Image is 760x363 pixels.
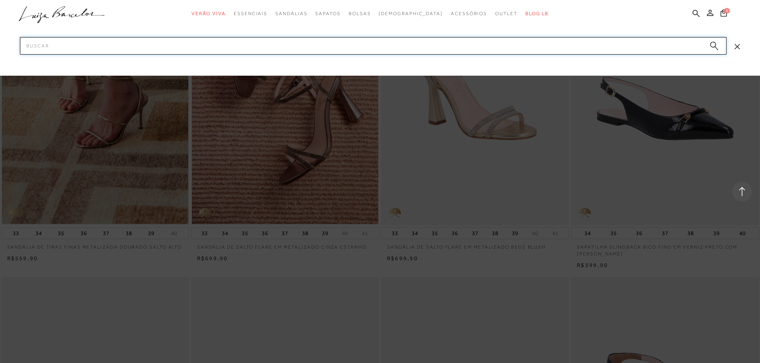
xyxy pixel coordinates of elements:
[495,11,517,16] span: Outlet
[191,6,226,21] a: categoryNavScreenReaderText
[234,6,267,21] a: categoryNavScreenReaderText
[191,11,226,16] span: Verão Viva
[718,9,729,20] button: 0
[349,11,371,16] span: Bolsas
[525,6,549,21] a: BLOG LB
[20,37,726,55] input: Buscar.
[379,11,443,16] span: [DEMOGRAPHIC_DATA]
[724,8,730,14] span: 0
[495,6,517,21] a: categoryNavScreenReaderText
[234,11,267,16] span: Essenciais
[525,11,549,16] span: BLOG LB
[275,6,307,21] a: categoryNavScreenReaderText
[379,6,443,21] a: noSubCategoriesText
[315,6,340,21] a: categoryNavScreenReaderText
[275,11,307,16] span: Sandálias
[451,11,487,16] span: Acessórios
[451,6,487,21] a: categoryNavScreenReaderText
[349,6,371,21] a: categoryNavScreenReaderText
[315,11,340,16] span: Sapatos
